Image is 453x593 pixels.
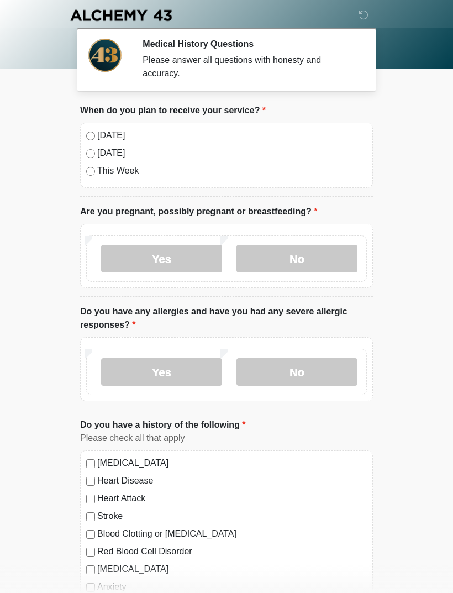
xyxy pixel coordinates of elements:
label: Stroke [97,510,367,523]
label: [DATE] [97,146,367,160]
input: Heart Attack [86,495,95,503]
label: [DATE] [97,129,367,142]
label: No [236,245,357,272]
label: Blood Clotting or [MEDICAL_DATA] [97,527,367,540]
label: When do you plan to receive your service? [80,104,266,117]
div: Please check all that apply [80,432,373,445]
input: Stroke [86,512,95,521]
label: [MEDICAL_DATA] [97,563,367,576]
input: [MEDICAL_DATA] [86,459,95,468]
label: Yes [101,358,222,386]
div: Please answer all questions with honesty and accuracy. [143,54,356,80]
input: Heart Disease [86,477,95,486]
h2: Medical History Questions [143,39,356,49]
label: Heart Disease [97,474,367,487]
input: [DATE] [86,149,95,158]
label: Do you have any allergies and have you had any severe allergic responses? [80,305,373,332]
input: [MEDICAL_DATA] [86,565,95,574]
img: Alchemy 43 Logo [69,8,173,22]
input: Red Blood Cell Disorder [86,548,95,557]
input: Blood Clotting or [MEDICAL_DATA] [86,530,95,539]
input: [DATE] [86,132,95,140]
label: Red Blood Cell Disorder [97,545,367,558]
label: Yes [101,245,222,272]
input: This Week [86,167,95,176]
label: Heart Attack [97,492,367,505]
label: No [236,358,357,386]
label: Do you have a history of the following [80,418,246,432]
label: [MEDICAL_DATA] [97,456,367,470]
label: Are you pregnant, possibly pregnant or breastfeeding? [80,205,317,218]
img: Agent Avatar [88,39,122,72]
label: This Week [97,164,367,177]
input: Anxiety [86,583,95,592]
